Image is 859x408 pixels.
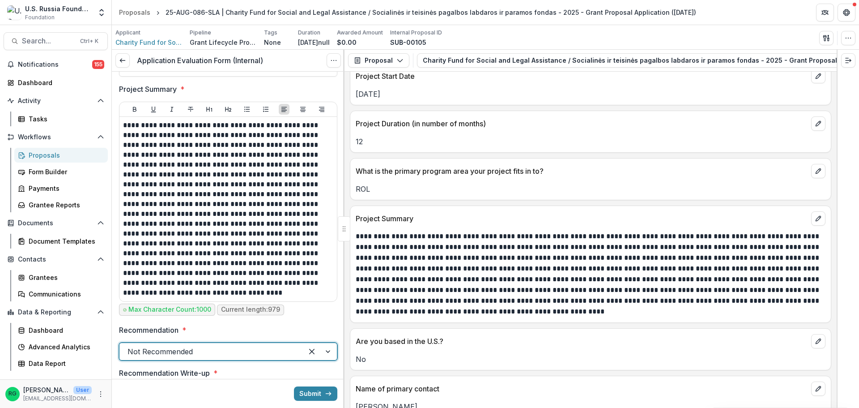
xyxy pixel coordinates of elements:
a: Tasks [14,112,108,126]
p: Max Character Count: 1000 [128,306,211,314]
a: Document Templates [14,234,108,249]
span: Workflows [18,133,94,141]
button: edit [811,334,825,348]
span: Documents [18,219,94,227]
p: Project Duration (in number of months) [356,118,808,129]
span: Notifications [18,61,92,69]
p: Grant Lifecycle Process [190,38,257,47]
div: Ruslan Garipov [9,391,17,397]
div: Proposals [29,150,101,160]
p: Project Summary [119,84,177,94]
button: Bullet List [242,104,252,115]
p: [EMAIL_ADDRESS][DOMAIN_NAME] [23,395,92,403]
a: Charity Fund for Social and Legal Assistance / Socialinės ir teisinės pagalbos labdaros ir paramo... [115,38,183,47]
div: Ctrl + K [78,36,100,46]
button: Notifications155 [4,57,108,72]
p: SUB-00105 [390,38,426,47]
button: Align Left [279,104,289,115]
div: Grantee Reports [29,200,101,210]
a: Advanced Analytics [14,339,108,354]
button: Underline [148,104,159,115]
p: 12 [356,136,825,147]
span: Activity [18,97,94,105]
p: [DATE]null [298,38,330,47]
button: Proposal [348,53,409,68]
a: Dashboard [4,75,108,90]
div: Clear selected options [305,344,319,359]
button: Open entity switcher [95,4,108,21]
button: edit [811,116,825,131]
p: Project Start Date [356,71,808,82]
a: Dashboard [14,323,108,338]
button: Italicize [166,104,177,115]
a: Communications [14,287,108,301]
button: Heading 2 [223,104,234,115]
div: Document Templates [29,236,101,246]
button: edit [811,69,825,83]
div: Dashboard [18,78,101,87]
p: Recommendation Write-up [119,368,210,378]
div: Data Report [29,359,101,368]
p: [PERSON_NAME] [23,385,70,395]
p: ROL [356,184,825,194]
p: Applicant [115,29,140,37]
button: edit [811,211,825,226]
button: Open Workflows [4,130,108,144]
div: Communications [29,289,101,299]
a: Data Report [14,356,108,371]
p: Internal Proposal ID [390,29,442,37]
button: Options [327,53,341,68]
span: Data & Reporting [18,309,94,316]
p: Tags [264,29,277,37]
button: Submit [294,387,337,401]
a: Proposals [115,6,154,19]
p: None [264,38,281,47]
p: Current length: 979 [221,306,280,314]
button: Open Contacts [4,252,108,266]
div: 25-AUG-086-SLA | Charity Fund for Social and Legal Assistance / Socialinės ir teisinės pagalbos l... [166,8,696,17]
p: Pipeline [190,29,211,37]
div: Dashboard [29,326,101,335]
button: Open Activity [4,94,108,108]
button: Ordered List [260,104,271,115]
button: More [95,389,106,399]
div: Payments [29,184,101,193]
button: Bold [129,104,140,115]
a: Proposals [14,148,108,163]
button: Open Data & Reporting [4,305,108,319]
span: Contacts [18,256,94,263]
button: Partners [816,4,834,21]
div: U.S. Russia Foundation [25,4,92,13]
nav: breadcrumb [115,6,700,19]
p: Name of primary contact [356,383,808,394]
span: Foundation [25,13,55,21]
button: Strike [185,104,196,115]
button: Open Documents [4,216,108,230]
img: U.S. Russia Foundation [7,5,21,20]
button: Search... [4,32,108,50]
p: Project Summary [356,213,808,224]
div: Grantees [29,273,101,282]
div: Proposals [119,8,150,17]
a: Payments [14,181,108,196]
button: edit [811,164,825,178]
p: Recommendation [119,325,179,335]
p: No [356,354,825,365]
div: Form Builder [29,167,101,176]
p: Awarded Amount [337,29,383,37]
div: Advanced Analytics [29,342,101,352]
button: Get Help [838,4,855,21]
p: User [73,386,92,394]
button: Expand right [841,53,855,68]
p: What is the primary program area your project fits in to? [356,166,808,176]
button: Heading 1 [204,104,215,115]
a: Form Builder [14,164,108,179]
button: Align Center [298,104,308,115]
p: Are you based in the U.S.? [356,336,808,347]
a: Grantee Reports [14,198,108,212]
p: [DATE] [356,89,825,99]
button: Align Right [316,104,327,115]
p: $0.00 [337,38,357,47]
button: edit [811,382,825,396]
